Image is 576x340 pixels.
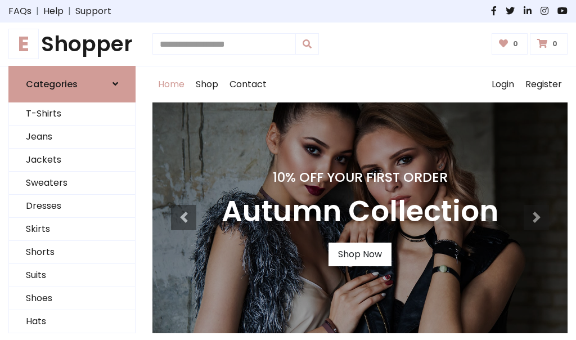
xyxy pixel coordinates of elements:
[486,66,520,102] a: Login
[8,66,136,102] a: Categories
[26,79,78,90] h6: Categories
[64,5,75,18] span: |
[152,66,190,102] a: Home
[328,243,391,266] a: Shop Now
[9,172,135,195] a: Sweaters
[190,66,224,102] a: Shop
[8,32,136,57] a: EShopper
[9,195,135,218] a: Dresses
[530,33,568,55] a: 0
[9,102,135,126] a: T-Shirts
[9,126,135,149] a: Jeans
[8,29,39,59] span: E
[9,287,135,310] a: Shoes
[9,218,135,241] a: Skirts
[9,310,135,333] a: Hats
[9,149,135,172] a: Jackets
[75,5,111,18] a: Support
[510,39,521,49] span: 0
[222,194,498,229] h3: Autumn Collection
[492,33,528,55] a: 0
[550,39,560,49] span: 0
[222,169,498,185] h4: 10% Off Your First Order
[31,5,43,18] span: |
[520,66,568,102] a: Register
[8,32,136,57] h1: Shopper
[43,5,64,18] a: Help
[224,66,272,102] a: Contact
[9,264,135,287] a: Suits
[8,5,31,18] a: FAQs
[9,241,135,264] a: Shorts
